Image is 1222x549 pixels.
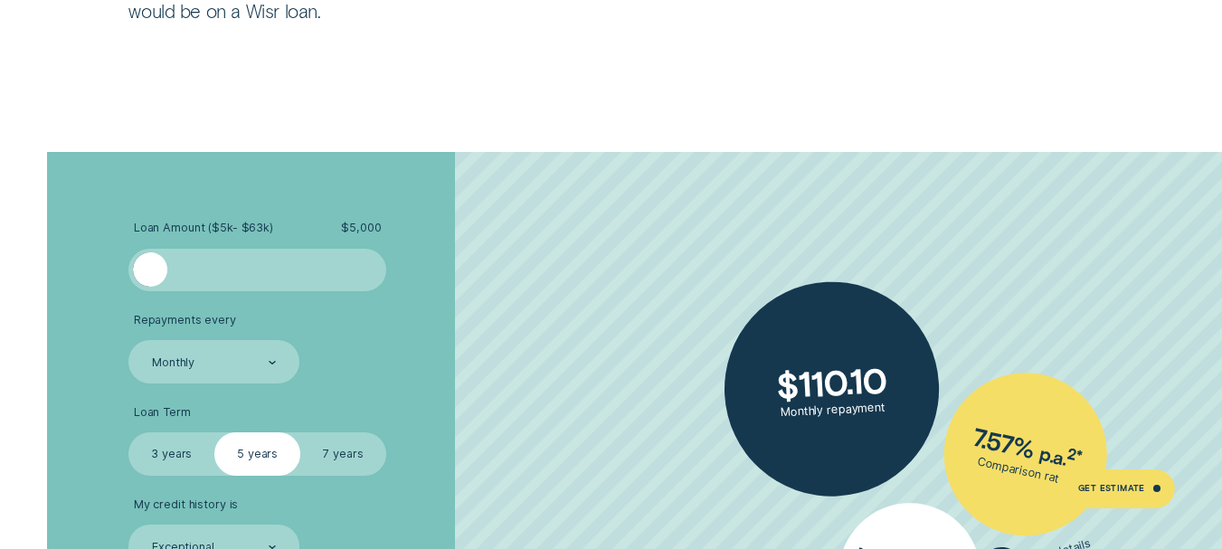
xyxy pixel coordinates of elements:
[152,355,194,370] div: Monthly
[214,432,300,475] label: 5 years
[134,221,273,235] span: Loan Amount ( $5k - $63k )
[1056,469,1174,508] a: Get Estimate
[300,432,386,475] label: 7 years
[128,432,214,475] label: 3 years
[134,405,191,420] span: Loan Term
[134,313,236,327] span: Repayments every
[341,221,381,235] span: $ 5,000
[134,497,238,512] span: My credit history is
